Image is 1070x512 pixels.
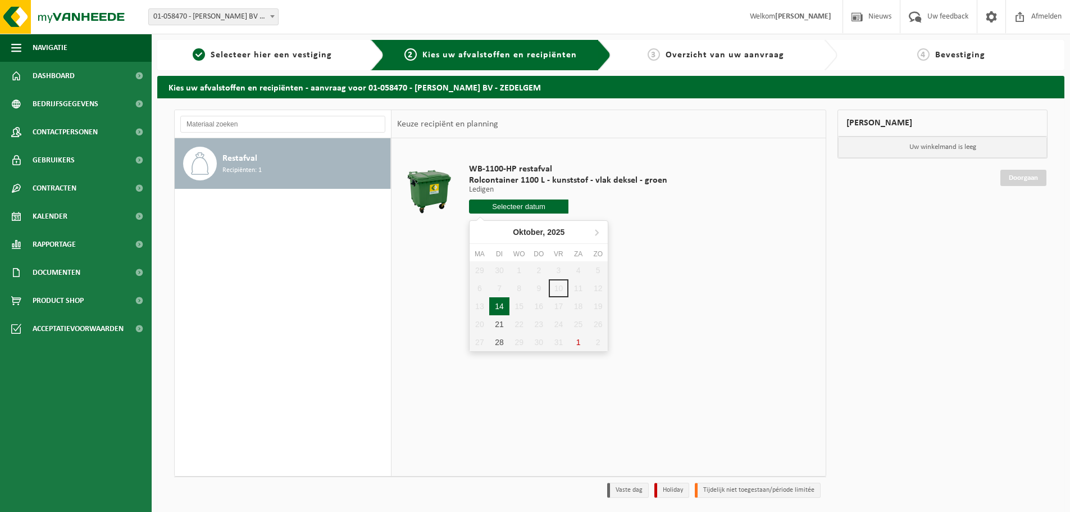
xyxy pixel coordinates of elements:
span: Restafval [222,152,257,165]
li: Vaste dag [607,483,649,498]
strong: [PERSON_NAME] [775,12,831,21]
input: Materiaal zoeken [180,116,385,133]
span: Overzicht van uw aanvraag [666,51,784,60]
span: Contracten [33,174,76,202]
span: 01-058470 - DAVID BV - ZEDELGEM [148,8,279,25]
span: Rapportage [33,230,76,259]
span: 2 [404,48,417,61]
div: do [529,248,549,260]
div: ma [470,248,489,260]
span: Dashboard [33,62,75,90]
p: Uw winkelmand is leeg [838,137,1047,158]
span: Rolcontainer 1100 L - kunststof - vlak deksel - groen [469,175,667,186]
span: Product Shop [33,287,84,315]
div: Keuze recipiënt en planning [391,110,504,138]
span: Contactpersonen [33,118,98,146]
span: 01-058470 - DAVID BV - ZEDELGEM [149,9,278,25]
li: Holiday [654,483,689,498]
div: di [489,248,509,260]
div: 14 [489,297,509,315]
div: wo [509,248,529,260]
span: Gebruikers [33,146,75,174]
button: Restafval Recipiënten: 1 [175,138,391,189]
span: Documenten [33,259,80,287]
div: 28 [489,333,509,351]
span: 3 [648,48,660,61]
span: Acceptatievoorwaarden [33,315,124,343]
div: za [568,248,588,260]
span: Navigatie [33,34,67,62]
div: Oktober, [508,223,569,241]
a: 1Selecteer hier een vestiging [163,48,362,62]
span: Bevestiging [935,51,985,60]
div: zo [588,248,608,260]
span: Selecteer hier een vestiging [211,51,332,60]
span: Kies uw afvalstoffen en recipiënten [422,51,577,60]
div: vr [549,248,568,260]
i: 2025 [547,228,564,236]
span: Bedrijfsgegevens [33,90,98,118]
span: Kalender [33,202,67,230]
input: Selecteer datum [469,200,568,214]
h2: Kies uw afvalstoffen en recipiënten - aanvraag voor 01-058470 - [PERSON_NAME] BV - ZEDELGEM [157,76,1064,98]
p: Ledigen [469,186,667,194]
span: WB-1100-HP restafval [469,164,667,175]
span: Recipiënten: 1 [222,165,262,176]
a: Doorgaan [1000,170,1046,186]
span: 1 [193,48,205,61]
div: 21 [489,315,509,333]
span: 4 [917,48,930,61]
li: Tijdelijk niet toegestaan/période limitée [695,483,821,498]
div: [PERSON_NAME] [837,110,1048,137]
